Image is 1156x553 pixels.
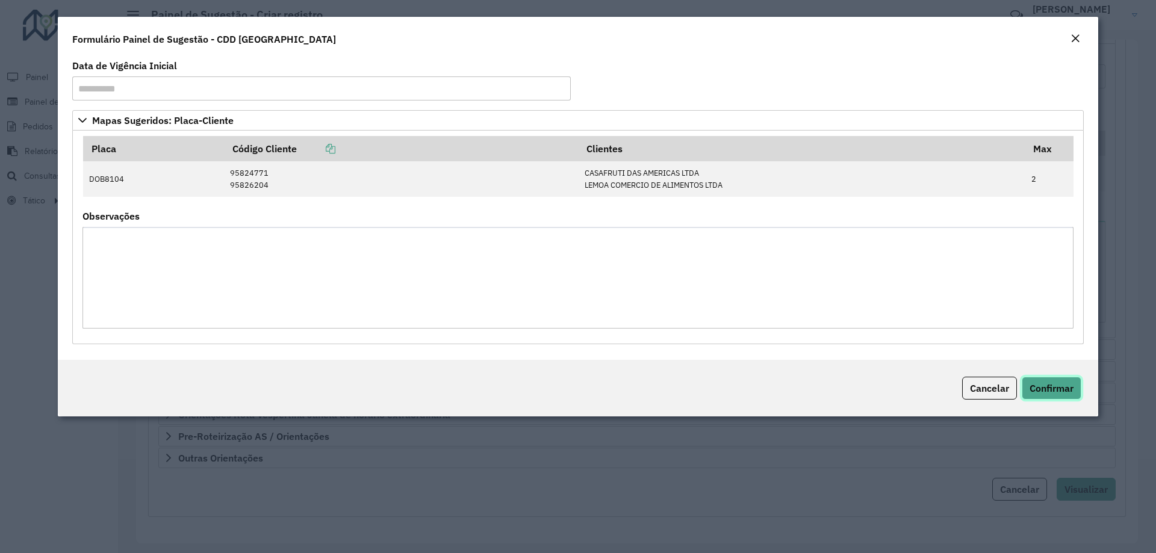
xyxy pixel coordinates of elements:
div: Mapas Sugeridos: Placa-Cliente [72,131,1084,344]
th: Clientes [579,136,1025,161]
button: Confirmar [1022,377,1081,400]
button: Cancelar [962,377,1017,400]
span: Cancelar [970,382,1009,394]
th: Código Cliente [224,136,579,161]
th: Placa [83,136,224,161]
label: Observações [82,209,140,223]
a: Mapas Sugeridos: Placa-Cliente [72,110,1084,131]
td: CASAFRUTI DAS AMERICAS LTDA LEMOA COMERCIO DE ALIMENTOS LTDA [579,161,1025,197]
td: 95824771 95826204 [224,161,579,197]
h4: Formulário Painel de Sugestão - CDD [GEOGRAPHIC_DATA] [72,32,336,46]
a: Copiar [297,143,335,155]
label: Data de Vigência Inicial [72,58,177,73]
th: Max [1025,136,1074,161]
span: Confirmar [1030,382,1074,394]
td: DOB8104 [83,161,224,197]
em: Fechar [1071,34,1080,43]
span: Mapas Sugeridos: Placa-Cliente [92,116,234,125]
td: 2 [1025,161,1074,197]
button: Close [1067,31,1084,47]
